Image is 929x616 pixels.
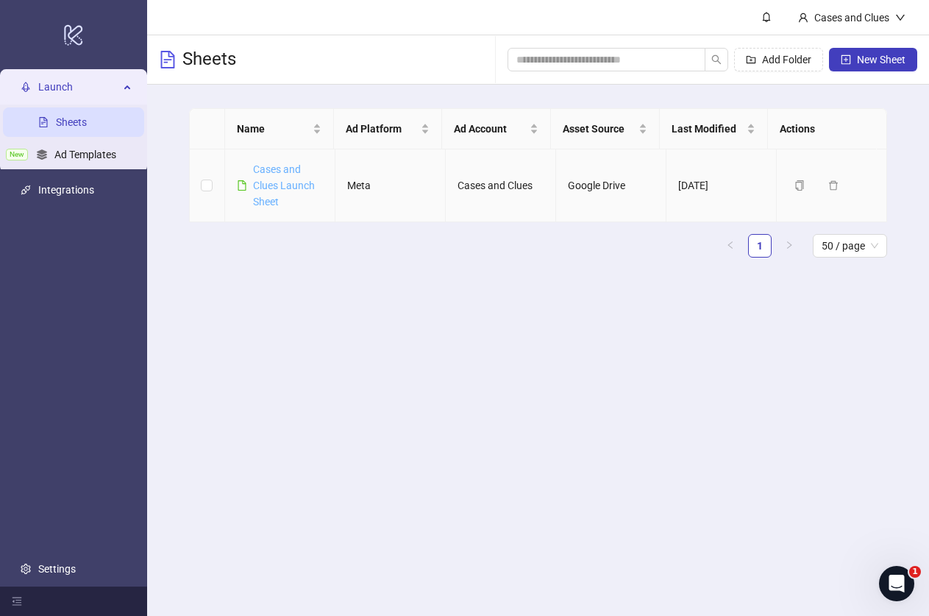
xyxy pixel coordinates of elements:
span: Ad Platform [346,121,419,137]
span: menu-fold [12,596,22,606]
a: Ad Templates [54,149,116,160]
span: left [726,241,735,249]
span: Ad Account [454,121,527,137]
iframe: Intercom live chat [879,566,914,601]
span: copy [794,180,805,191]
th: Actions [768,109,877,149]
button: right [777,234,801,258]
th: Asset Source [551,109,660,149]
span: Name [237,121,310,137]
span: user [798,13,808,23]
span: folder-add [746,54,756,65]
span: file-text [159,51,177,68]
a: Cases and Clues Launch Sheet [253,163,315,208]
span: Add Folder [762,54,811,66]
td: Meta [335,149,446,222]
a: 1 [749,235,771,257]
li: Next Page [777,234,801,258]
button: Add Folder [734,48,823,71]
h3: Sheets [182,48,236,71]
span: down [895,13,905,23]
span: 50 / page [822,235,878,257]
span: 1 [909,566,921,578]
a: Settings [38,563,76,575]
th: Last Modified [660,109,769,149]
span: file [237,180,247,191]
div: Cases and Clues [808,10,895,26]
span: bell [761,12,772,22]
li: Previous Page [719,234,742,258]
a: Sheets [56,116,87,128]
span: right [785,241,794,249]
td: Google Drive [556,149,666,222]
th: Name [225,109,334,149]
button: left [719,234,742,258]
span: delete [828,180,839,191]
span: Launch [38,72,119,102]
td: Cases and Clues [446,149,556,222]
span: plus-square [841,54,851,65]
span: New Sheet [857,54,905,66]
a: Integrations [38,184,94,196]
span: Last Modified [672,121,744,137]
span: Asset Source [563,121,636,137]
li: 1 [748,234,772,258]
td: [DATE] [666,149,777,222]
button: New Sheet [829,48,917,71]
th: Ad Account [442,109,551,149]
th: Ad Platform [334,109,443,149]
span: rocket [21,82,31,92]
div: Page Size [813,234,887,258]
span: search [711,54,722,65]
